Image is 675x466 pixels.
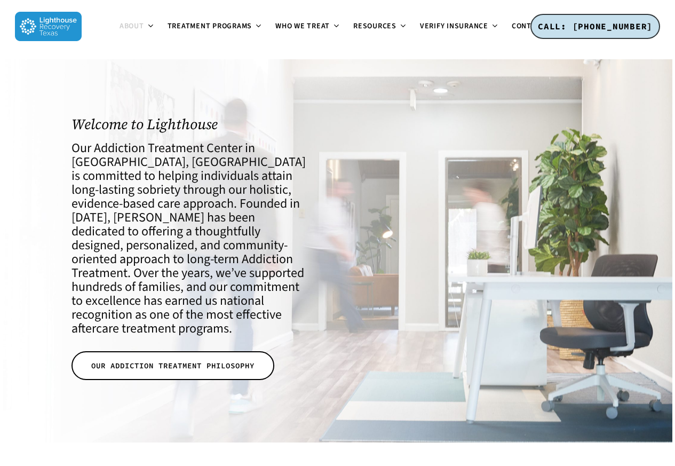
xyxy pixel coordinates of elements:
[269,22,347,31] a: Who We Treat
[353,21,396,31] span: Resources
[420,21,488,31] span: Verify Insurance
[530,14,660,40] a: CALL: [PHONE_NUMBER]
[72,116,308,133] h1: Welcome to Lighthouse
[72,141,308,336] h4: Our Addiction Treatment Center in [GEOGRAPHIC_DATA], [GEOGRAPHIC_DATA] is committed to helping in...
[538,21,653,31] span: CALL: [PHONE_NUMBER]
[347,22,414,31] a: Resources
[275,21,330,31] span: Who We Treat
[168,21,252,31] span: Treatment Programs
[161,22,269,31] a: Treatment Programs
[113,22,161,31] a: About
[120,21,144,31] span: About
[91,360,255,371] span: OUR ADDICTION TREATMENT PHILOSOPHY
[72,351,274,380] a: OUR ADDICTION TREATMENT PHILOSOPHY
[512,21,545,31] span: Contact
[15,12,82,41] img: Lighthouse Recovery Texas
[414,22,505,31] a: Verify Insurance
[505,22,562,31] a: Contact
